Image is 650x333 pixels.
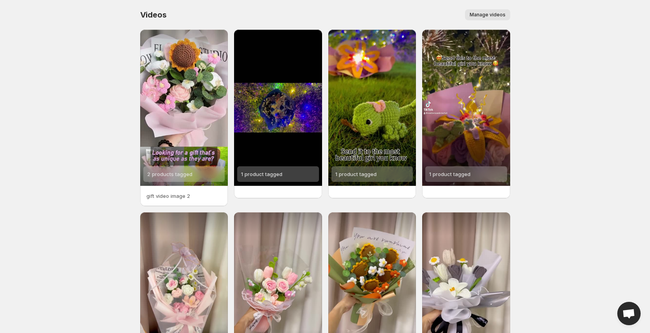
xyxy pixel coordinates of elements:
span: 1 product tagged [241,171,282,177]
span: 1 product tagged [429,171,470,177]
button: Manage videos [465,9,510,20]
span: Videos [140,10,167,19]
div: Open chat [617,302,641,325]
span: Manage videos [470,12,506,18]
span: 1 product tagged [335,171,377,177]
p: gift video image 2 [146,192,222,200]
span: 2 products tagged [147,171,192,177]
